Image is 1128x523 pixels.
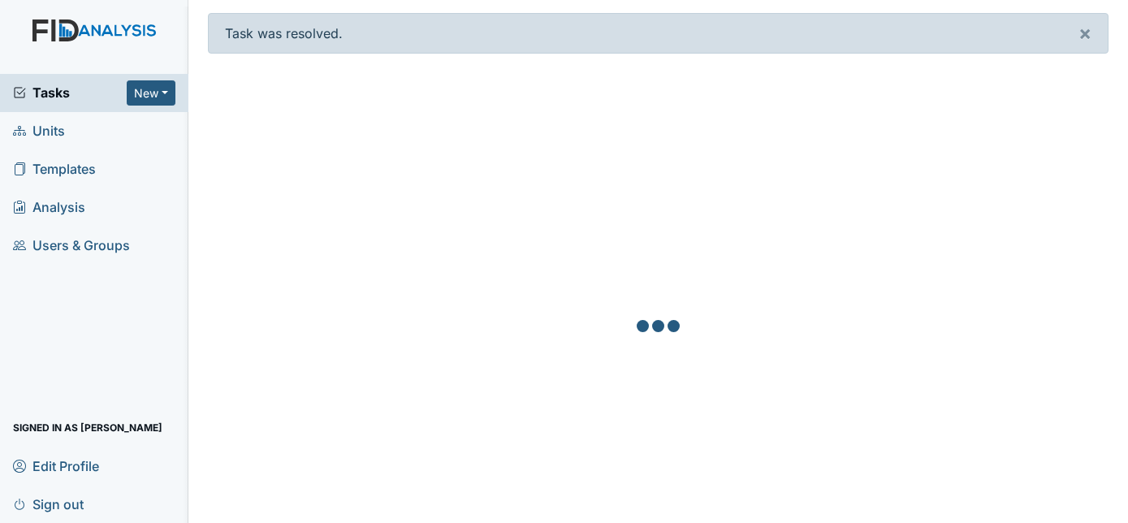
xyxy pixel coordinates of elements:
[208,13,1109,54] div: Task was resolved.
[13,491,84,517] span: Sign out
[13,233,130,258] span: Users & Groups
[13,157,96,182] span: Templates
[13,119,65,144] span: Units
[1062,14,1108,53] button: ×
[13,195,85,220] span: Analysis
[1078,21,1091,45] span: ×
[13,453,99,478] span: Edit Profile
[13,83,127,102] a: Tasks
[13,415,162,440] span: Signed in as [PERSON_NAME]
[127,80,175,106] button: New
